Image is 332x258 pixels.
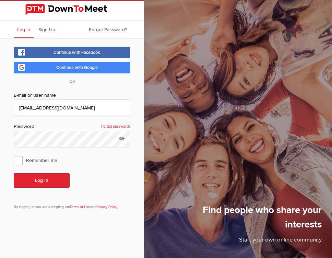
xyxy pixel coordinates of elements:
a: Privacy Policy [96,205,117,209]
a: Log In [14,21,34,38]
span: OR [62,79,82,84]
a: Continue with Facebook [14,47,130,58]
p: Start your own online community [169,236,322,248]
span: Log In [17,27,30,33]
div: By logging in you are accepting our and [14,199,130,210]
a: Continue with Google [14,62,130,73]
a: Forgot Password? [85,21,130,38]
button: Log In [14,173,70,188]
a: Terms of Use [70,205,90,209]
span: Forgot Password? [89,27,127,33]
a: Sign Up [35,21,59,38]
span: Continue with Google [56,65,98,70]
div: E-mail or user name [14,92,130,99]
input: Email@address.com [14,99,130,116]
img: DownToMeet [25,4,119,15]
span: Continue with Facebook [54,50,100,55]
span: Remember me [14,154,64,166]
h1: Find people who share your interests [169,203,322,236]
a: Forgot password? [101,123,130,130]
div: Password [14,123,130,131]
span: Sign Up [38,27,55,33]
